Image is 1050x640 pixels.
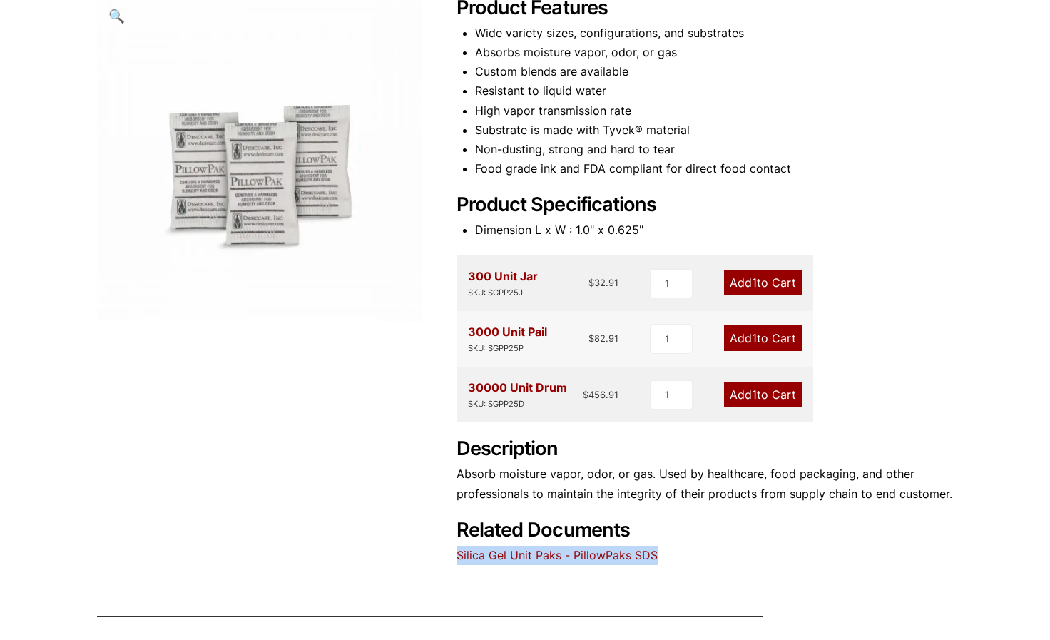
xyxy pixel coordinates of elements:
[457,464,953,503] p: Absorb moisture vapor, odor, or gas. Used by healthcare, food packaging, and other professionals ...
[457,548,658,562] a: Silica Gel Unit Paks - PillowPaks SDS
[457,193,953,217] h2: Product Specifications
[588,332,594,344] span: $
[468,378,567,411] div: 30000 Unit Drum
[475,140,953,159] li: Non-dusting, strong and hard to tear
[475,43,953,62] li: Absorbs moisture vapor, odor, or gas
[588,332,618,344] bdi: 82.91
[468,286,538,300] div: SKU: SGPP25J
[752,387,757,402] span: 1
[724,382,802,407] a: Add1to Cart
[588,277,594,288] span: $
[583,389,618,400] bdi: 456.91
[588,277,618,288] bdi: 32.91
[475,101,953,121] li: High vapor transmission rate
[468,397,567,411] div: SKU: SGPP25D
[457,437,953,461] h2: Description
[724,270,802,295] a: Add1to Cart
[108,8,125,24] span: 🔍
[752,331,757,345] span: 1
[475,159,953,178] li: Food grade ink and FDA compliant for direct food contact
[468,322,547,355] div: 3000 Unit Pail
[583,389,588,400] span: $
[475,220,953,240] li: Dimension L x W : 1.0" x 0.625"
[752,275,757,290] span: 1
[475,62,953,81] li: Custom blends are available
[724,325,802,351] a: Add1to Cart
[475,24,953,43] li: Wide variety sizes, configurations, and substrates
[468,342,547,355] div: SKU: SGPP25P
[475,81,953,101] li: Resistant to liquid water
[475,121,953,140] li: Substrate is made with Tyvek® material
[468,267,538,300] div: 300 Unit Jar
